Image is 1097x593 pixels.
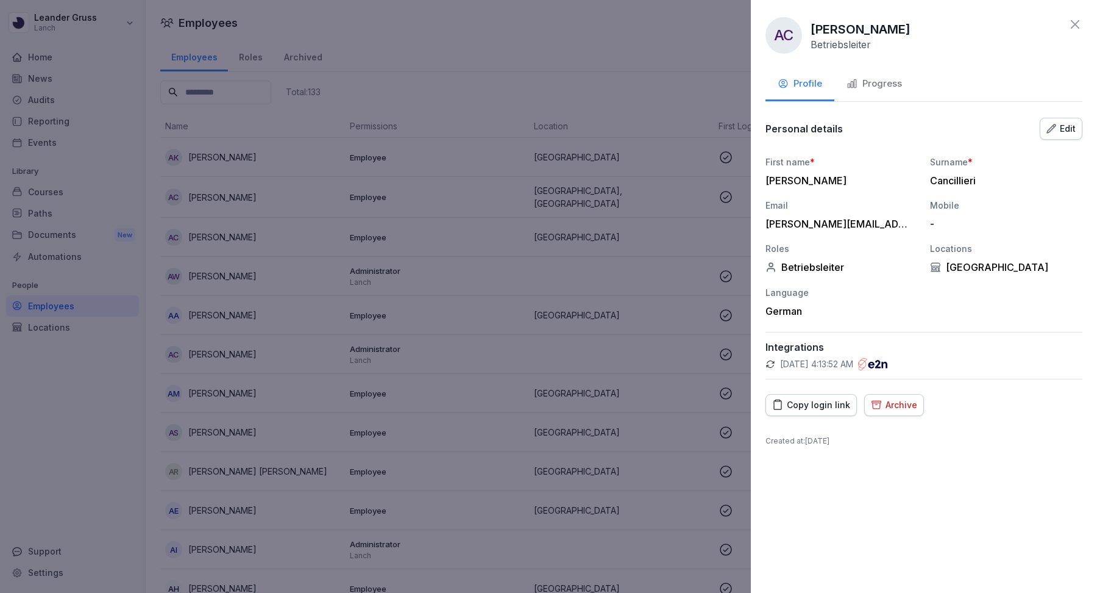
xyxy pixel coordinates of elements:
div: - [930,218,1076,230]
div: Profile [778,77,822,91]
div: [PERSON_NAME][EMAIL_ADDRESS][DOMAIN_NAME] [765,218,912,230]
button: Archive [864,394,924,416]
button: Progress [834,68,914,101]
div: [GEOGRAPHIC_DATA] [930,261,1082,273]
div: First name [765,156,918,168]
div: Locations [930,242,1082,255]
p: [PERSON_NAME] [811,20,911,38]
div: Language [765,286,918,299]
p: [DATE] 4:13:52 AM [780,358,853,370]
div: Copy login link [772,398,850,412]
button: Edit [1040,118,1082,140]
div: Surname [930,156,1082,168]
p: Betriebsleiter [811,38,871,51]
p: Integrations [765,341,1082,353]
button: Copy login link [765,394,857,416]
button: Profile [765,68,834,101]
div: Archive [871,398,917,412]
img: e2n.png [858,358,887,370]
div: Email [765,199,918,212]
div: [PERSON_NAME] [765,174,912,187]
p: Created at : [DATE] [765,436,1082,447]
div: Edit [1046,122,1076,135]
div: AC [765,17,802,54]
div: Mobile [930,199,1082,212]
div: Roles [765,242,918,255]
div: Progress [847,77,902,91]
div: Betriebsleiter [765,261,918,273]
div: Cancillieri [930,174,1076,187]
p: Personal details [765,123,843,135]
div: German [765,305,918,317]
